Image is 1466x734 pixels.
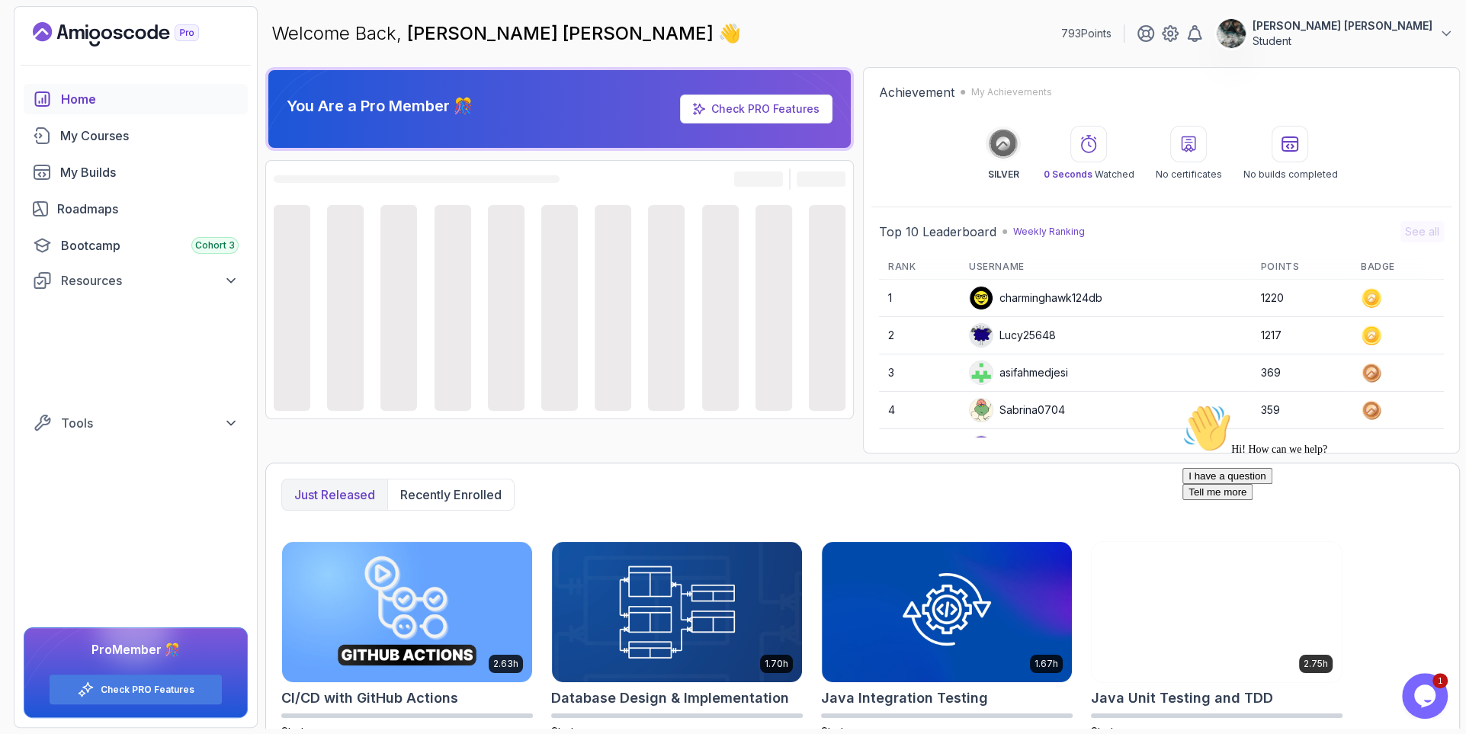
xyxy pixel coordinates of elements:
[6,70,96,86] button: I have a question
[400,486,502,504] p: Recently enrolled
[57,200,239,218] div: Roadmaps
[969,286,1102,310] div: charminghawk124db
[1252,317,1352,354] td: 1217
[971,86,1052,98] p: My Achievements
[271,21,741,46] p: Welcome Back,
[1043,168,1092,180] span: 0 Seconds
[988,168,1019,181] p: SILVER
[1252,255,1352,280] th: Points
[24,120,248,151] a: courses
[970,361,993,384] img: user profile image
[1400,221,1444,242] button: See all
[1252,392,1352,429] td: 359
[969,398,1065,422] div: Sabrina0704
[101,684,194,696] a: Check PRO Features
[61,414,239,432] div: Tools
[970,324,993,347] img: default monster avatar
[61,236,239,255] div: Bootcamp
[879,83,954,101] h2: Achievement
[195,239,235,252] span: Cohort 3
[6,6,55,55] img: :wave:
[970,399,993,421] img: default monster avatar
[879,317,960,354] td: 2
[1352,255,1444,280] th: Badge
[24,230,248,261] a: bootcamp
[24,267,248,294] button: Resources
[1155,168,1221,181] p: No certificates
[294,486,375,504] p: Just released
[281,688,458,709] h2: CI/CD with GitHub Actions
[1092,542,1342,682] img: Java Unit Testing and TDD card
[879,223,996,241] h2: Top 10 Leaderboard
[6,6,281,102] div: 👋Hi! How can we help?I have a questionTell me more
[493,658,518,670] p: 2.63h
[33,22,234,46] a: Landing page
[960,255,1252,280] th: Username
[1176,398,1451,665] iframe: chat widget
[711,102,820,115] a: Check PRO Features
[969,435,1079,460] div: Lambalamba160
[680,95,832,123] a: Check PRO Features
[879,280,960,317] td: 1
[970,436,993,459] img: user profile image
[6,46,151,57] span: Hi! How can we help?
[1253,18,1432,34] p: [PERSON_NAME] [PERSON_NAME]
[1091,688,1273,709] h2: Java Unit Testing and TDD
[24,409,248,437] button: Tools
[24,84,248,114] a: home
[1252,354,1352,392] td: 369
[60,127,239,145] div: My Courses
[822,542,1072,682] img: Java Integration Testing card
[969,361,1068,385] div: asifahmedjesi
[1035,658,1058,670] p: 1.67h
[49,674,223,705] button: Check PRO Features
[1253,34,1432,49] p: Student
[1217,19,1246,48] img: user profile image
[1061,26,1112,41] p: 793 Points
[1402,673,1451,719] iframe: chat widget
[282,479,387,510] button: Just released
[387,479,514,510] button: Recently enrolled
[61,271,239,290] div: Resources
[1043,168,1134,181] p: Watched
[879,392,960,429] td: 4
[24,157,248,188] a: builds
[1252,280,1352,317] td: 1220
[969,323,1056,348] div: Lucy25648
[1216,18,1454,49] button: user profile image[PERSON_NAME] [PERSON_NAME]Student
[1243,168,1337,181] p: No builds completed
[24,194,248,224] a: roadmaps
[407,22,718,44] span: [PERSON_NAME] [PERSON_NAME]
[879,429,960,466] td: 5
[552,542,802,682] img: Database Design & Implementation card
[6,86,76,102] button: Tell me more
[282,542,532,682] img: CI/CD with GitHub Actions card
[821,688,988,709] h2: Java Integration Testing
[970,287,993,309] img: user profile image
[879,354,960,392] td: 3
[879,255,960,280] th: Rank
[1013,226,1085,238] p: Weekly Ranking
[765,658,788,670] p: 1.70h
[715,18,747,50] span: 👋
[287,95,473,117] p: You Are a Pro Member 🎊
[551,688,789,709] h2: Database Design & Implementation
[61,90,239,108] div: Home
[60,163,239,181] div: My Builds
